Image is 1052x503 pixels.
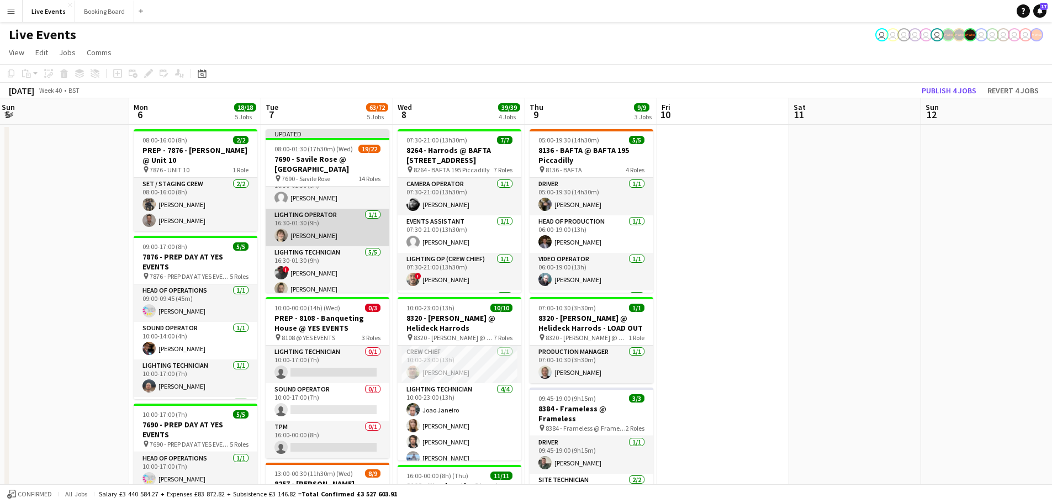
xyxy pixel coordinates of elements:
[366,103,388,112] span: 63/72
[365,469,380,478] span: 8/9
[134,145,257,165] h3: PREP - 7876 - [PERSON_NAME] @ Unit 10
[530,145,653,165] h3: 8136 - BAFTA @ BAFTA 195 Piccadilly
[530,129,653,293] app-job-card: 05:00-19:30 (14h30m)5/58136 - BAFTA @ BAFTA 195 Piccadilly 8136 - BAFTA4 RolesDriver1/105:00-19:3...
[546,333,628,342] span: 8320 - [PERSON_NAME] @ Helideck Harrods - LOAD OUT
[4,45,29,60] a: View
[629,136,644,144] span: 5/5
[398,383,521,469] app-card-role: Lighting Technician4/410:00-23:00 (13h)Joao Janeiro[PERSON_NAME][PERSON_NAME][PERSON_NAME]
[282,174,330,183] span: 7690 - Savile Rose
[6,488,54,500] button: Confirmed
[358,145,380,153] span: 19/22
[396,108,412,121] span: 8
[266,171,389,209] app-card-role: Events Assistant1/116:30-01:30 (9h)[PERSON_NAME]
[530,436,653,474] app-card-role: Driver1/109:45-19:00 (9h15m)[PERSON_NAME]
[134,397,257,435] app-card-role: TPM1/1
[530,215,653,253] app-card-role: Head of Production1/106:00-19:00 (13h)[PERSON_NAME]
[924,108,939,121] span: 12
[274,469,353,478] span: 13:00-00:30 (11h30m) (Wed)
[406,472,468,480] span: 16:00-00:00 (8h) (Thu)
[9,47,24,57] span: View
[997,28,1010,41] app-user-avatar: Technical Department
[398,102,412,112] span: Wed
[415,273,421,279] span: !
[59,47,76,57] span: Jobs
[628,333,644,342] span: 1 Role
[266,246,389,348] app-card-role: Lighting Technician5/516:30-01:30 (9h)![PERSON_NAME][PERSON_NAME]
[953,28,966,41] app-user-avatar: Production Managers
[530,297,653,383] app-job-card: 07:00-10:30 (3h30m)1/18320 - [PERSON_NAME] @ Helideck Harrods - LOAD OUT 8320 - [PERSON_NAME] @ H...
[9,85,34,96] div: [DATE]
[917,83,981,98] button: Publish 4 jobs
[635,113,652,121] div: 3 Jobs
[1040,3,1048,10] span: 17
[398,129,521,293] app-job-card: 07:30-21:00 (13h30m)7/78264 - Harrods @ BAFTA [STREET_ADDRESS] 8264 - BAFTA 195 Piccadilly7 Roles...
[235,113,256,121] div: 5 Jobs
[794,102,806,112] span: Sat
[538,304,596,312] span: 07:00-10:30 (3h30m)
[530,404,653,423] h3: 8384 - Frameless @ Frameless
[302,490,397,498] span: Total Confirmed £3 527 603.91
[886,28,900,41] app-user-avatar: Nadia Addada
[875,28,889,41] app-user-avatar: Nadia Addada
[63,490,89,498] span: All jobs
[283,266,289,273] span: !
[35,47,48,57] span: Edit
[530,346,653,383] app-card-role: Production Manager1/107:00-10:30 (3h30m)[PERSON_NAME]
[274,304,340,312] span: 10:00-00:00 (14h) (Wed)
[142,410,187,419] span: 10:00-17:00 (7h)
[230,440,249,448] span: 5 Roles
[497,136,512,144] span: 7/7
[82,45,116,60] a: Comms
[1008,28,1021,41] app-user-avatar: Technical Department
[530,313,653,333] h3: 8320 - [PERSON_NAME] @ Helideck Harrods - LOAD OUT
[134,284,257,322] app-card-role: Head of Operations1/109:00-09:45 (45m)[PERSON_NAME]
[233,136,249,144] span: 2/2
[538,394,596,403] span: 09:45-19:00 (9h15m)
[498,103,520,112] span: 39/39
[134,178,257,231] app-card-role: Set / Staging Crew2/208:00-16:00 (8h)[PERSON_NAME][PERSON_NAME]
[23,1,75,22] button: Live Events
[55,45,80,60] a: Jobs
[233,242,249,251] span: 5/5
[983,83,1043,98] button: Revert 4 jobs
[530,102,543,112] span: Thu
[629,394,644,403] span: 3/3
[398,215,521,253] app-card-role: Events Assistant1/107:30-21:00 (13h30m)[PERSON_NAME]
[232,166,249,174] span: 1 Role
[274,145,353,153] span: 08:00-01:30 (17h30m) (Wed)
[282,333,335,342] span: 8108 @ YES EVENTS
[792,108,806,121] span: 11
[660,108,670,121] span: 10
[398,313,521,333] h3: 8320 - [PERSON_NAME] @ Helideck Harrods
[629,304,644,312] span: 1/1
[964,28,977,41] app-user-avatar: Production Managers
[528,108,543,121] span: 9
[266,479,389,499] h3: 8257 - [PERSON_NAME] [PERSON_NAME] International @ [GEOGRAPHIC_DATA]
[230,272,249,280] span: 5 Roles
[494,333,512,342] span: 7 Roles
[398,346,521,383] app-card-role: Crew Chief1/110:00-23:00 (13h)[PERSON_NAME]
[18,490,52,498] span: Confirmed
[490,472,512,480] span: 11/11
[908,28,922,41] app-user-avatar: Nadia Addada
[494,166,512,174] span: 7 Roles
[134,252,257,272] h3: 7876 - PREP DAY AT YES EVENTS
[87,47,112,57] span: Comms
[266,346,389,383] app-card-role: Lighting Technician0/110:00-17:00 (7h)
[942,28,955,41] app-user-avatar: Production Managers
[142,242,187,251] span: 09:00-17:00 (8h)
[68,86,80,94] div: BST
[9,27,76,43] h1: Live Events
[266,102,278,112] span: Tue
[530,178,653,215] app-card-role: Driver1/105:00-19:30 (14h30m)[PERSON_NAME]
[634,103,649,112] span: 9/9
[233,410,249,419] span: 5/5
[358,174,380,183] span: 14 Roles
[662,102,670,112] span: Fri
[546,166,582,174] span: 8136 - BAFTA
[134,420,257,440] h3: 7690 - PREP DAY AT YES EVENTS
[266,129,389,293] app-job-card: Updated08:00-01:30 (17h30m) (Wed)19/227690 - Savile Rose @ [GEOGRAPHIC_DATA] 7690 - Savile Rose14...
[919,28,933,41] app-user-avatar: Nadia Addada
